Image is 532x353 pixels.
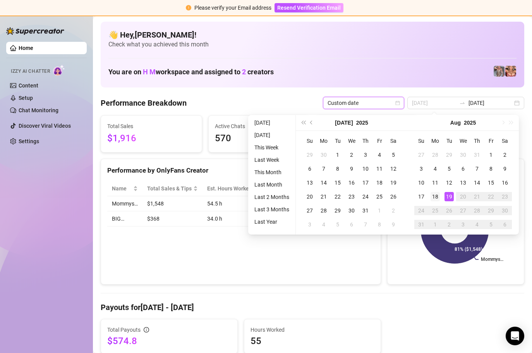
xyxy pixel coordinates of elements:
[375,150,384,159] div: 4
[319,206,328,215] div: 28
[359,176,372,190] td: 2025-07-17
[101,302,524,313] h4: Payouts for [DATE] - [DATE]
[414,204,428,218] td: 2025-08-24
[470,134,484,148] th: Th
[372,134,386,148] th: Fr
[444,192,454,201] div: 19
[470,218,484,231] td: 2025-09-04
[484,176,498,190] td: 2025-08-15
[484,148,498,162] td: 2025-08-01
[319,178,328,187] div: 14
[19,138,39,144] a: Settings
[317,204,331,218] td: 2025-07-28
[417,220,426,229] div: 31
[458,192,468,201] div: 20
[186,5,191,10] span: exclamation-circle
[444,150,454,159] div: 29
[412,99,456,107] input: Start date
[319,150,328,159] div: 30
[486,178,496,187] div: 15
[431,164,440,173] div: 4
[345,190,359,204] td: 2025-07-23
[361,220,370,229] div: 7
[472,220,482,229] div: 4
[299,115,307,130] button: Last year (Control + left)
[500,220,510,229] div: 6
[486,164,496,173] div: 8
[375,206,384,215] div: 1
[389,164,398,173] div: 12
[500,178,510,187] div: 16
[472,178,482,187] div: 14
[347,164,356,173] div: 9
[450,115,461,130] button: Choose a month
[203,196,263,211] td: 54.5 h
[335,115,353,130] button: Choose a month
[386,162,400,176] td: 2025-07-12
[486,150,496,159] div: 1
[361,178,370,187] div: 17
[361,206,370,215] div: 31
[19,82,38,89] a: Content
[464,115,476,130] button: Choose a year
[345,162,359,176] td: 2025-07-09
[347,150,356,159] div: 2
[375,178,384,187] div: 18
[359,148,372,162] td: 2025-07-03
[442,176,456,190] td: 2025-08-12
[101,98,187,108] h4: Performance Breakdown
[428,162,442,176] td: 2025-08-04
[107,131,196,146] span: $1,916
[456,162,470,176] td: 2025-08-06
[108,40,517,49] span: Check what you achieved this month
[484,190,498,204] td: 2025-08-22
[498,162,512,176] td: 2025-08-09
[500,206,510,215] div: 30
[107,181,142,196] th: Name
[215,131,303,146] span: 570
[144,327,149,332] span: info-circle
[386,204,400,218] td: 2025-08-02
[456,190,470,204] td: 2025-08-20
[417,192,426,201] div: 17
[484,134,498,148] th: Fr
[347,192,356,201] div: 23
[456,176,470,190] td: 2025-08-13
[372,162,386,176] td: 2025-07-11
[331,148,345,162] td: 2025-07-01
[303,176,317,190] td: 2025-07-13
[386,134,400,148] th: Sa
[361,150,370,159] div: 3
[305,220,314,229] div: 3
[251,326,374,334] span: Hours Worked
[19,95,33,101] a: Setup
[347,178,356,187] div: 16
[505,66,516,77] img: pennylondon
[389,150,398,159] div: 5
[305,150,314,159] div: 29
[331,218,345,231] td: 2025-08-05
[506,327,524,345] div: Open Intercom Messenger
[251,168,292,177] li: This Month
[500,192,510,201] div: 23
[331,176,345,190] td: 2025-07-15
[458,178,468,187] div: 13
[431,150,440,159] div: 28
[417,178,426,187] div: 10
[395,101,400,105] span: calendar
[319,192,328,201] div: 21
[498,176,512,190] td: 2025-08-16
[498,204,512,218] td: 2025-08-30
[303,218,317,231] td: 2025-08-03
[361,192,370,201] div: 24
[442,134,456,148] th: Tu
[428,190,442,204] td: 2025-08-18
[389,178,398,187] div: 19
[472,164,482,173] div: 7
[472,206,482,215] div: 28
[347,220,356,229] div: 6
[333,150,342,159] div: 1
[317,134,331,148] th: Mo
[456,218,470,231] td: 2025-09-03
[389,192,398,201] div: 26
